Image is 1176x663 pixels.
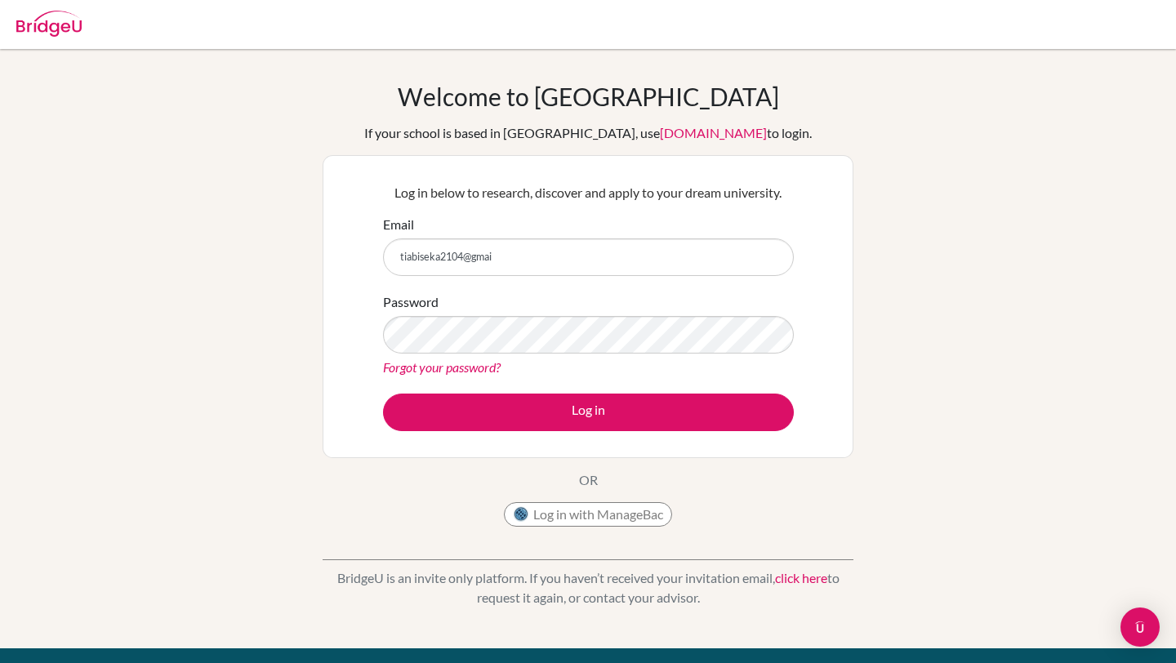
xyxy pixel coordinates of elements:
[383,394,794,431] button: Log in
[1120,607,1160,647] div: Open Intercom Messenger
[775,570,827,585] a: click here
[383,292,439,312] label: Password
[364,123,812,143] div: If your school is based in [GEOGRAPHIC_DATA], use to login.
[660,125,767,140] a: [DOMAIN_NAME]
[504,502,672,527] button: Log in with ManageBac
[383,215,414,234] label: Email
[579,470,598,490] p: OR
[383,183,794,202] p: Log in below to research, discover and apply to your dream university.
[398,82,779,111] h1: Welcome to [GEOGRAPHIC_DATA]
[16,11,82,37] img: Bridge-U
[383,359,501,375] a: Forgot your password?
[323,568,853,607] p: BridgeU is an invite only platform. If you haven’t received your invitation email, to request it ...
